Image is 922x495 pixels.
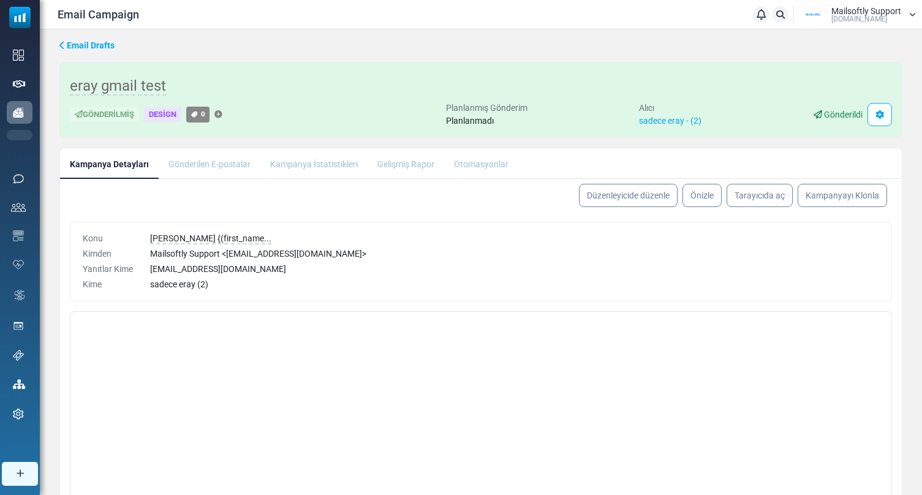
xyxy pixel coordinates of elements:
img: sms-icon.png [13,173,24,184]
span: Gönderildi [824,110,863,119]
a: Tarayıcıda aç [727,184,793,207]
a: Önizle [682,184,722,207]
img: User Logo [798,6,828,24]
img: contacts-icon.svg [11,203,26,211]
div: Konu [83,232,135,245]
span: [DOMAIN_NAME] [831,15,887,23]
div: Kimden [83,247,135,260]
div: Yanıtlar Kime [83,263,135,276]
span: sadece eray (2) [150,279,208,289]
div: Planlanmış Gönderim [446,102,527,115]
span: 0 [201,110,205,118]
span: Email Campaign [58,6,139,23]
a: Düzenleyicide düzenle [579,184,678,207]
div: Gönderilmiş [70,107,139,123]
img: settings-icon.svg [13,409,24,420]
a: User Logo Mailsoftly Support [DOMAIN_NAME] [798,6,916,24]
img: landing_pages.svg [13,320,24,331]
a: 0 [186,107,210,122]
a: Kampanya Detayları [60,148,159,179]
img: campaigns-icon-active.png [13,107,24,118]
span: Mailsoftly Support [831,7,901,15]
img: mailsoftly_icon_blue_white.svg [9,7,31,28]
img: email-templates-icon.svg [13,230,24,241]
span: [PERSON_NAME] {(first_name... [150,233,271,244]
span: Planlanmadı [446,116,494,126]
a: Kampanyayı Klonla [798,184,887,207]
div: Mailsoftly Support < [EMAIL_ADDRESS][DOMAIN_NAME] > [150,247,879,260]
span: eray gmail test [70,77,166,96]
img: support-icon.svg [13,350,24,361]
div: Alıcı [639,102,701,115]
span: translation missing: tr.ms_sidebar.email_drafts [67,40,115,50]
div: [EMAIL_ADDRESS][DOMAIN_NAME] [150,263,879,276]
img: workflow.svg [13,288,26,302]
div: Design [144,107,181,123]
a: Etiket Ekle [214,111,222,119]
img: domain-health-icon.svg [13,260,24,270]
a: sadece eray - (2) [639,116,701,126]
a: Email Drafts [59,39,115,52]
span: Kampanya Seçenekleri [875,110,884,119]
img: dashboard-icon.svg [13,50,24,61]
div: Kime [83,278,135,291]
